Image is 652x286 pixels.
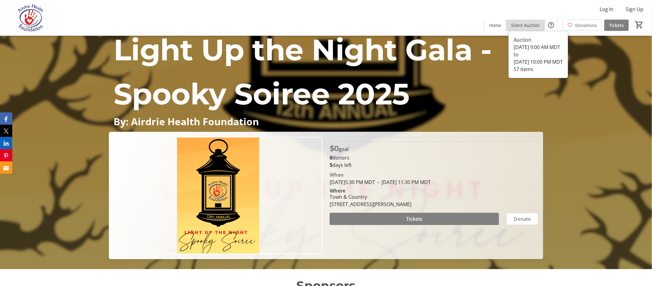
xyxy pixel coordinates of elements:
img: Campaign CTA Media Photo [114,137,322,254]
a: Tickets [604,20,629,31]
div: Where [330,188,345,193]
span: Tickets [406,215,422,223]
button: Cart [634,19,645,30]
a: Donations [562,20,602,31]
span: Silent Auction [511,22,540,28]
div: [STREET_ADDRESS][PERSON_NAME] [330,201,411,208]
p: By: Airdrie Health Foundation [114,116,538,127]
p: donors [330,154,538,161]
span: Tickets [609,22,624,28]
div: [DATE] 10:00 PM MDT [514,58,563,66]
button: Sign Up [621,4,648,14]
button: Help [545,19,557,31]
span: Donations [575,22,597,28]
div: [DATE] 9:00 AM MDT [514,43,563,51]
div: 0% of fundraising goal reached [330,137,538,142]
p: goal [330,143,349,154]
img: Airdrie Health Foundation's Logo [4,2,58,33]
span: Log In [600,6,613,13]
div: 57 items [514,66,563,73]
span: Light Up the Night Gala - Spooky Soiree 2025 [114,32,492,112]
div: Town & Country [330,193,411,201]
span: - [375,179,381,186]
button: Log In [595,4,618,14]
div: When [330,171,344,179]
span: Sign Up [626,6,643,13]
span: [DATE] 5:30 PM MDT [330,179,375,186]
span: Donate [514,215,531,223]
div: to [514,51,563,58]
div: Auction [514,36,563,43]
a: Home [484,20,506,31]
a: Silent Auction [506,20,545,31]
span: 5 [330,162,332,168]
span: [DATE] 11:30 PM MDT [375,179,431,186]
span: Home [489,22,501,28]
p: days left [330,161,538,169]
b: 0 [330,154,332,161]
button: Tickets [330,213,499,225]
button: Donate [506,213,538,225]
span: $0 [330,144,339,153]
